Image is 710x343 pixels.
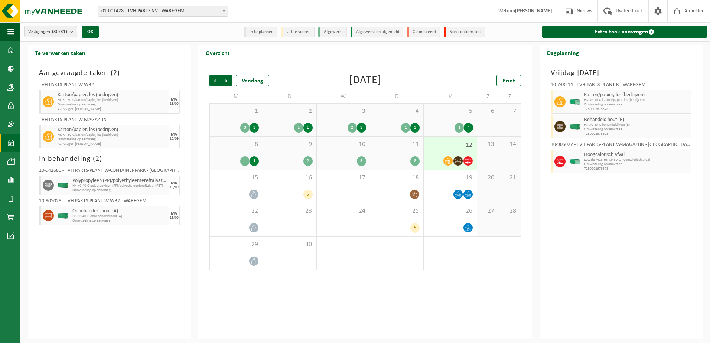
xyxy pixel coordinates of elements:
[303,190,313,199] div: 5
[320,174,366,182] span: 17
[317,90,370,103] td: W
[267,140,312,148] span: 9
[427,207,473,215] span: 26
[58,107,167,111] span: Aanvrager: [PERSON_NAME]
[455,123,464,133] div: 1
[98,6,228,16] span: 01-001428 - TVH PARTS NV - WAREGEM
[503,107,517,115] span: 7
[170,102,179,106] div: 15/09
[584,158,689,162] span: Locatie M13-HK-XP-30-G hoogcalorisch afval
[540,45,586,60] h2: Dagplanning
[240,123,250,133] div: 3
[374,107,420,115] span: 4
[267,174,312,182] span: 16
[320,207,366,215] span: 24
[320,107,366,115] span: 3
[28,45,93,60] h2: Te verwerken taken
[171,181,177,186] div: MA
[58,102,167,107] span: Omwisseling op aanvraag
[427,107,473,115] span: 5
[214,107,259,115] span: 1
[320,140,366,148] span: 10
[584,98,689,102] span: HK-XP-30-G karton/papier, los (bedrijven)
[551,68,691,79] h3: Vrijdag [DATE]
[170,216,179,220] div: 15/09
[95,155,100,163] span: 2
[72,208,167,214] span: Onbehandeld hout (A)
[584,162,689,167] span: Omwisseling op aanvraag
[171,133,177,137] div: MA
[503,140,517,148] span: 14
[481,207,495,215] span: 27
[170,137,179,141] div: 15/09
[171,212,177,216] div: MA
[267,107,312,115] span: 2
[24,26,77,37] button: Vestigingen(30/31)
[214,140,259,148] span: 8
[58,137,167,142] span: Omwisseling op aanvraag
[58,213,69,219] img: HK-XC-40-GN-00
[503,174,517,182] span: 21
[542,26,707,38] a: Extra taak aanvragen
[303,156,313,166] div: 2
[584,152,689,158] span: Hoogcalorisch afval
[281,27,315,37] li: Uit te voeren
[221,75,232,86] span: Volgende
[58,142,167,146] span: Aanvrager: [PERSON_NAME]
[58,133,167,137] span: HK-XP-30-G karton/papier, los (bedrijven)
[39,68,180,79] h3: Aangevraagde taken ( )
[424,90,477,103] td: V
[209,90,263,103] td: M
[72,214,167,219] span: HK-XC-40-G onbehandeld hout (A)
[584,92,689,98] span: Karton/papier, los (bedrijven)
[374,174,420,182] span: 18
[214,174,259,182] span: 15
[410,156,420,166] div: 8
[410,223,420,233] div: 5
[250,123,259,133] div: 3
[348,123,357,133] div: 2
[72,188,167,193] span: Omwisseling op aanvraag
[171,98,177,102] div: MA
[503,207,517,215] span: 28
[209,75,221,86] span: Vorige
[28,26,67,37] span: Vestigingen
[240,156,250,166] div: 1
[444,27,485,37] li: Non-conformiteit
[58,98,167,102] span: HK-XP-30-G karton/papier, los (bedrijven)
[244,27,277,37] li: In te plannen
[370,90,424,103] td: D
[569,99,580,105] img: HK-XP-30-GN-00
[584,123,689,127] span: HK-XC-40-G behandeld hout (B)
[374,207,420,215] span: 25
[58,183,69,188] img: HK-XC-40-GN-00
[374,140,420,148] span: 11
[477,90,499,103] td: Z
[39,199,180,206] div: 10-905028 - TVH PARTS-PLANT W-WB2 - WAREGEM
[464,123,473,133] div: 4
[294,123,303,133] div: 1
[198,45,237,60] h2: Overzicht
[410,123,420,133] div: 3
[39,117,180,125] div: TVH PARTS-PLANT W-MAGAZIJN
[569,159,580,164] img: HK-XP-30-GN-00
[113,69,117,77] span: 2
[584,117,689,123] span: Behandeld hout (B)
[318,27,347,37] li: Afgewerkt
[357,156,366,166] div: 3
[551,142,691,150] div: 10-905027 - TVH PARTS-PLANT W-MAGAZIJN - [GEOGRAPHIC_DATA]
[267,241,312,249] span: 30
[481,174,495,182] span: 20
[170,186,179,189] div: 15/09
[499,90,521,103] td: Z
[39,168,180,176] div: 10-942680 - TVH PARTS-PLANT W-CONTAINERPARK - [GEOGRAPHIC_DATA]
[52,29,67,34] count: (30/31)
[267,207,312,215] span: 23
[584,102,689,107] span: Omwisseling op aanvraag
[351,27,403,37] li: Afgewerkt en afgemeld
[584,132,689,136] span: T250002675623
[357,123,366,133] div: 3
[214,241,259,249] span: 29
[236,75,269,86] div: Vandaag
[502,78,515,84] span: Print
